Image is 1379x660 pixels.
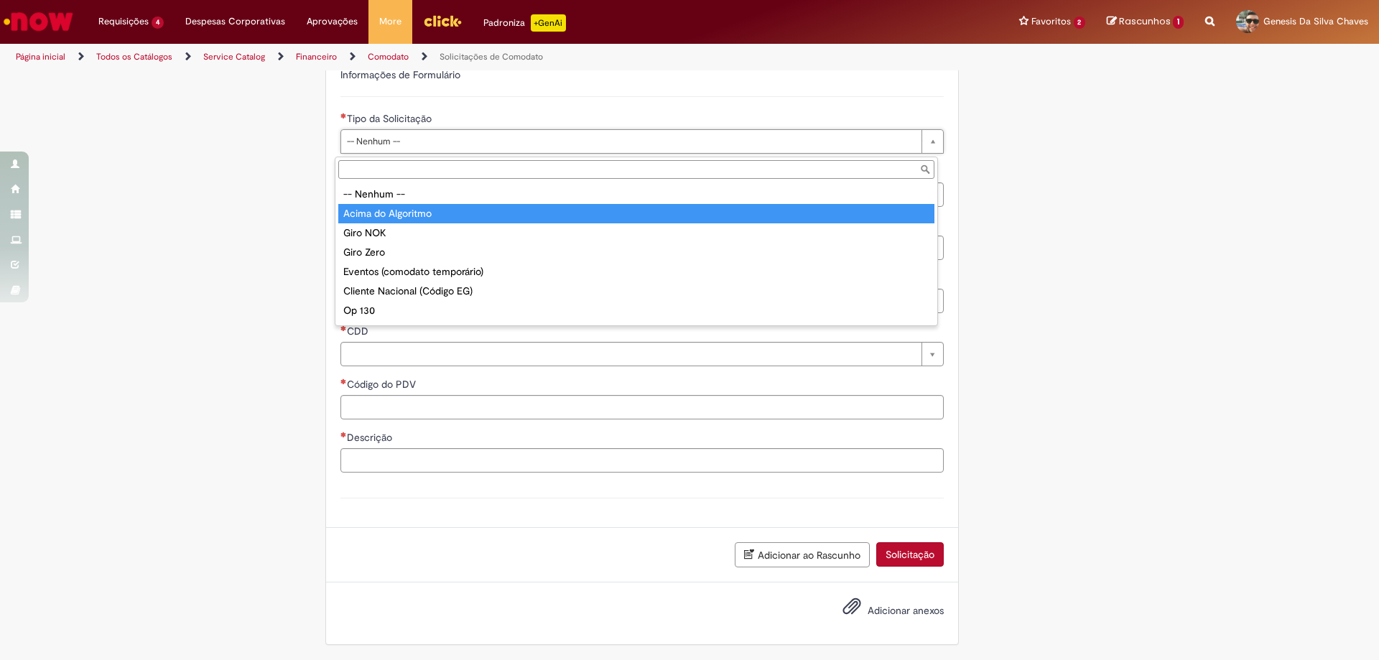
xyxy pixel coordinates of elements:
[338,301,934,320] div: Op 130
[338,223,934,243] div: Giro NOK
[338,204,934,223] div: Acima do Algoritmo
[338,243,934,262] div: Giro Zero
[335,182,937,325] ul: Tipo da Solicitação
[338,320,934,340] div: Lista de Restrição
[338,282,934,301] div: Cliente Nacional (Código EG)
[338,262,934,282] div: Eventos (comodato temporário)
[338,185,934,204] div: -- Nenhum --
